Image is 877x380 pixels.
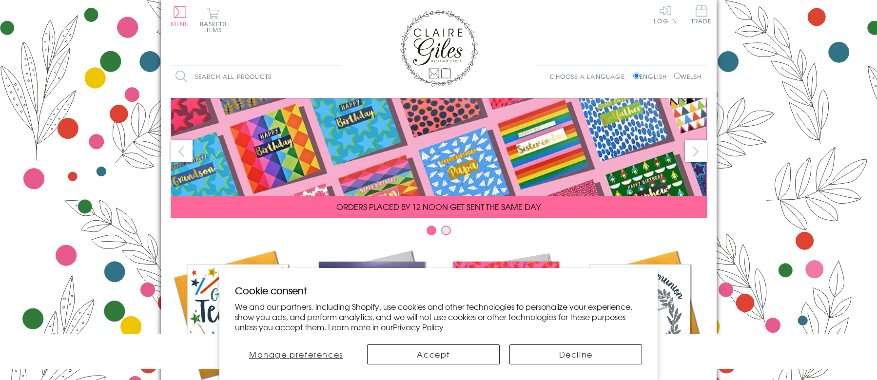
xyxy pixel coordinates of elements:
[367,344,500,364] button: Accept
[400,10,478,87] img: Claire Giles Greetings Cards
[674,72,702,81] label: Welsh
[235,344,357,364] button: Manage preferences
[336,201,541,212] span: ORDERS PLACED BY 12 NOON GET SENT THE SAME DAY
[171,140,193,162] button: prev
[633,73,640,79] input: English
[204,19,227,34] span: 0 items
[427,226,436,235] button: Carousel Page 1 (Current Slide)
[171,6,190,27] button: Menu
[200,8,227,33] button: Basket0 items
[235,284,643,297] h2: Cookie consent
[633,72,672,81] label: English
[691,5,712,26] a: Trade
[171,19,190,28] span: Menu
[235,302,643,332] p: We and our partners, including Shopify, use cookies and other technologies to personalize your ex...
[171,66,341,88] input: Search all products
[550,72,631,81] p: Choose a language:
[331,66,341,88] input: Search
[441,226,451,235] button: Carousel Page 2
[691,5,712,24] span: Trade
[171,225,707,240] div: Carousel Pagination
[509,344,642,364] button: Decline
[393,321,444,333] a: Privacy Policy
[685,140,707,162] button: next
[674,73,681,79] input: Welsh
[249,348,343,360] span: Manage preferences
[654,5,677,24] a: Log In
